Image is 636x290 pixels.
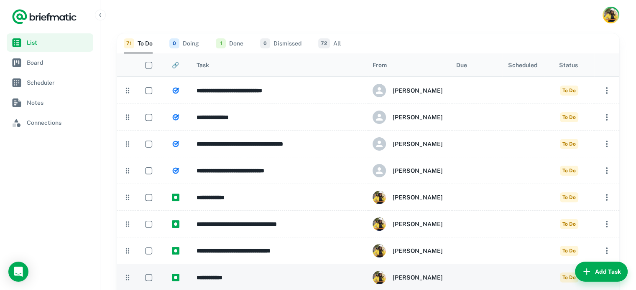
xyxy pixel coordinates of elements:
[560,86,578,96] span: To Do
[12,8,77,25] a: Logo
[172,113,179,121] img: https://app.briefmatic.com/assets/tasktypes/vnd.google-apps.tasks.png
[373,244,386,257] img: ACg8ocJHb8bsn6-BOS0XEXFY1JpITZEJHTTLvbj6MAZ_U9JyBMT9mNI=s96-c
[8,262,28,282] div: Load Chat
[393,139,443,149] h6: [PERSON_NAME]
[393,193,443,202] h6: [PERSON_NAME]
[169,33,199,53] button: Doing
[172,194,179,201] img: https://app.briefmatic.com/assets/integrations/manual.png
[560,112,578,122] span: To Do
[575,262,628,282] button: Add Task
[216,33,243,53] button: Done
[393,246,443,255] h6: [PERSON_NAME]
[373,217,386,231] img: ACg8ocJHb8bsn6-BOS0XEXFY1JpITZEJHTTLvbj6MAZ_U9JyBMT9mNI=s96-c
[7,53,93,72] a: Board
[260,38,270,48] span: 0
[373,191,443,204] div: Christina Griffin
[604,8,618,22] img: Christina Griffin
[27,58,90,67] span: Board
[260,33,301,53] button: Dismissed
[172,274,179,281] img: https://app.briefmatic.com/assets/integrations/manual.png
[560,272,578,282] span: To Do
[216,38,226,48] span: 1
[172,87,179,94] img: https://app.briefmatic.com/assets/tasktypes/vnd.google-apps.tasks.png
[318,38,330,48] span: 72
[456,62,467,68] div: Due
[27,78,90,87] span: Scheduler
[124,33,153,53] button: To Do
[373,244,443,257] div: Christina Griffin
[7,93,93,112] a: Notes
[172,140,179,148] img: https://app.briefmatic.com/assets/tasktypes/vnd.google-apps.tasks.png
[603,7,619,23] button: Account button
[373,111,443,124] div: Christina Griffin
[373,271,443,284] div: Christina Griffin
[393,273,443,282] h6: [PERSON_NAME]
[124,38,134,48] span: 71
[560,192,578,202] span: To Do
[7,113,93,132] a: Connections
[169,38,179,48] span: 0
[197,62,209,68] div: Task
[7,73,93,92] a: Scheduler
[27,118,90,127] span: Connections
[393,86,443,95] h6: [PERSON_NAME]
[373,137,443,151] div: Christina Griffin
[373,84,443,97] div: Christina Griffin
[559,62,578,68] div: Status
[27,38,90,47] span: List
[393,219,443,229] h6: [PERSON_NAME]
[373,271,386,284] img: ACg8ocJHb8bsn6-BOS0XEXFY1JpITZEJHTTLvbj6MAZ_U9JyBMT9mNI=s96-c
[172,167,179,174] img: https://app.briefmatic.com/assets/tasktypes/vnd.google-apps.tasks.png
[373,62,387,68] div: From
[373,217,443,231] div: Christina Griffin
[7,33,93,52] a: List
[393,113,443,122] h6: [PERSON_NAME]
[172,247,179,255] img: https://app.briefmatic.com/assets/integrations/manual.png
[393,166,443,175] h6: [PERSON_NAME]
[373,164,443,177] div: Christina Griffin
[508,62,537,68] div: Scheduled
[172,220,179,228] img: https://app.briefmatic.com/assets/integrations/manual.png
[27,98,90,107] span: Notes
[560,219,578,229] span: To Do
[560,139,578,149] span: To Do
[318,33,341,53] button: All
[172,62,179,68] div: 🔗
[373,191,386,204] img: ACg8ocJHb8bsn6-BOS0XEXFY1JpITZEJHTTLvbj6MAZ_U9JyBMT9mNI=s96-c
[560,246,578,256] span: To Do
[560,166,578,176] span: To Do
